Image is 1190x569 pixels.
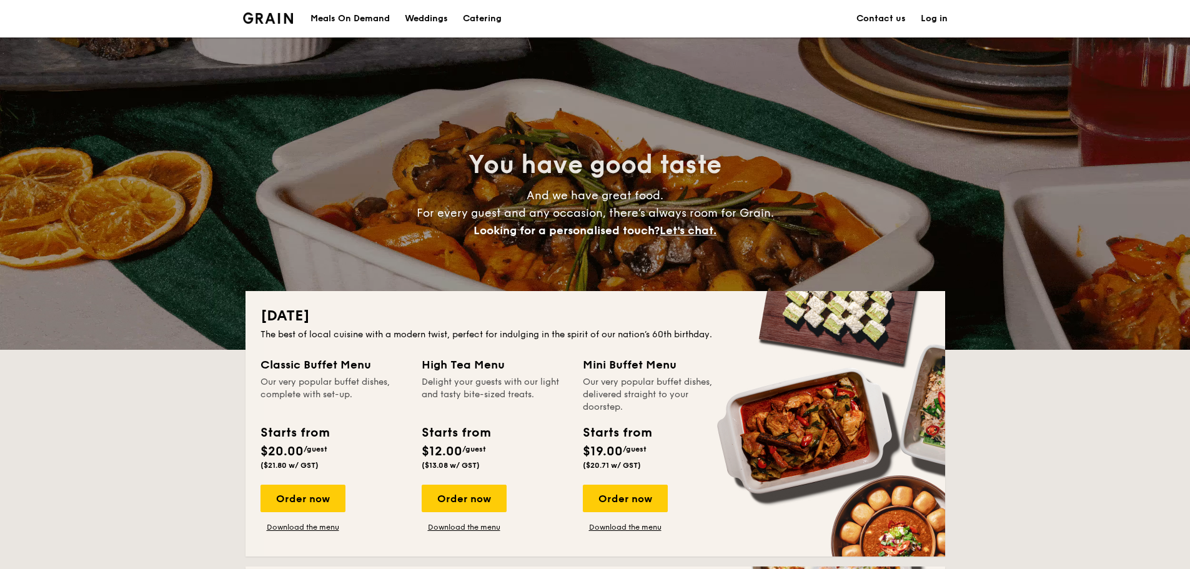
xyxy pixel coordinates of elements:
span: Let's chat. [660,224,716,237]
span: $20.00 [260,444,304,459]
span: $12.00 [422,444,462,459]
div: Order now [260,485,345,512]
span: And we have great food. For every guest and any occasion, there’s always room for Grain. [417,189,774,237]
span: ($21.80 w/ GST) [260,461,319,470]
div: Order now [422,485,507,512]
div: Mini Buffet Menu [583,356,729,374]
div: High Tea Menu [422,356,568,374]
a: Download the menu [583,522,668,532]
span: $19.00 [583,444,623,459]
a: Logotype [243,12,294,24]
img: Grain [243,12,294,24]
span: ($13.08 w/ GST) [422,461,480,470]
h2: [DATE] [260,306,930,326]
div: Starts from [422,423,490,442]
div: Our very popular buffet dishes, complete with set-up. [260,376,407,413]
span: You have good taste [469,150,721,180]
div: Delight your guests with our light and tasty bite-sized treats. [422,376,568,413]
div: Starts from [583,423,651,442]
span: /guest [623,445,647,453]
a: Download the menu [422,522,507,532]
span: Looking for a personalised touch? [474,224,660,237]
a: Download the menu [260,522,345,532]
div: The best of local cuisine with a modern twist, perfect for indulging in the spirit of our nation’... [260,329,930,341]
div: Order now [583,485,668,512]
span: ($20.71 w/ GST) [583,461,641,470]
span: /guest [304,445,327,453]
div: Our very popular buffet dishes, delivered straight to your doorstep. [583,376,729,413]
div: Classic Buffet Menu [260,356,407,374]
div: Starts from [260,423,329,442]
span: /guest [462,445,486,453]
